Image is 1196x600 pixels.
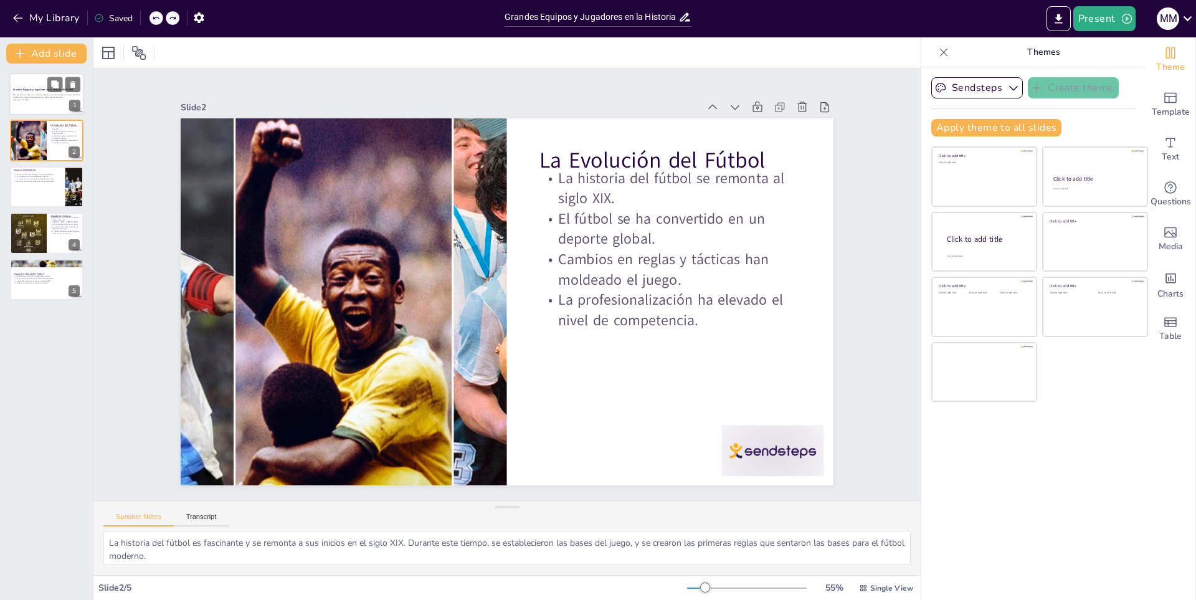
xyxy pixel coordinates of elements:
div: Click to add text [969,292,997,295]
p: Themes [954,37,1133,67]
div: Add a table [1146,307,1195,351]
p: Equipos Legendarios [14,168,62,172]
span: Position [131,45,146,60]
div: Click to add text [1000,292,1028,295]
div: Click to add text [939,161,1028,164]
button: M M [1157,6,1179,31]
div: Layout [98,43,118,63]
div: 5 [10,259,83,300]
p: El fútbol es una forma de expresión cultural. [14,282,80,284]
div: Click to add title [947,234,1027,245]
button: Present [1073,6,1136,31]
p: Las rivalidades entre equipos generan pasión. [14,175,62,178]
div: 55 % [819,582,849,594]
p: Equipos icónicos han marcado la historia del fútbol. [14,173,62,176]
div: Saved [94,12,133,24]
div: 3 [69,193,80,204]
div: Click to add body [947,255,1025,258]
div: Get real-time input from your audience [1146,172,1195,217]
p: La profesionalización ha elevado el nivel de competencia. [534,293,798,361]
div: Add charts and graphs [1146,262,1195,307]
div: Click to add text [1050,292,1089,295]
div: Click to add title [1053,175,1136,183]
div: Click to add text [1098,292,1137,295]
div: 4 [69,239,80,250]
span: Theme [1156,60,1185,74]
span: Charts [1157,287,1184,301]
p: Impacto Cultural del Fútbol [14,272,80,276]
span: Single View [870,583,913,593]
div: Click to add title [939,153,1028,158]
p: [PERSON_NAME] y [PERSON_NAME] han redefinido el éxito en el fútbol. [50,221,80,226]
p: Jugadores Icónicos [50,214,80,218]
p: El fútbol se ha convertido en un deporte global. [50,130,80,135]
div: M M [1157,7,1179,30]
p: La Copa del Mundo es un evento cultural global. [14,280,80,282]
div: Click to add text [1053,188,1136,191]
div: Slide 2 [201,68,717,134]
div: Click to add title [939,283,1028,288]
p: La historia del fútbol se remonta al siglo XIX. [50,125,80,130]
p: Jugadores como Pelé han cambiado la forma de jugar. [50,216,80,221]
div: Slide 2 / 5 [98,582,687,594]
div: 2 [69,146,80,158]
button: Add slide [6,44,87,64]
button: My Library [9,8,85,28]
div: Add ready made slides [1146,82,1195,127]
p: Momentos memorables definen la historia del fútbol. [14,180,62,183]
p: La historia del fútbol se remonta al siglo XIX. [548,172,811,240]
p: El fútbol une a personas de diferentes orígenes. [14,275,80,277]
p: Esta presentación explora los equipos y jugadores más destacados en la historia del fútbol, anali... [13,94,80,98]
div: Add text boxes [1146,127,1195,172]
input: Insert title [505,8,678,26]
button: Transcript [174,513,229,526]
button: Duplicate Slide [47,77,62,92]
p: Cambios en reglas y tácticas han moldeado el juego. [50,135,80,139]
button: Delete Slide [65,77,80,92]
div: 1 [9,73,84,115]
p: La profesionalización ha elevado el nivel de competencia. [50,139,80,143]
p: La Evolución del Fútbol [50,123,80,126]
button: Sendsteps [931,77,1023,98]
p: La Evolución del Fútbol [551,149,814,206]
span: Template [1152,105,1190,119]
div: 4 [10,212,83,254]
textarea: La historia del fútbol es fascinante y se remonta a sus inicios en el siglo XIX. Durante este tie... [103,531,911,565]
div: 5 [69,285,80,297]
button: Speaker Notes [103,513,174,526]
span: Questions [1151,195,1191,209]
span: Text [1162,150,1179,164]
div: Click to add title [1050,218,1139,223]
span: Media [1159,240,1183,254]
button: Apply theme to all slides [931,119,1061,136]
p: Los valores promovidos por el fútbol son esenciales. [14,277,80,280]
p: Cambios en reglas y tácticas han moldeado el juego. [539,253,802,321]
div: Click to add text [939,292,967,295]
div: 3 [10,166,83,207]
p: Los títulos son solo una parte del legado de un club. [14,178,62,180]
p: El fútbol se ha convertido en un deporte global. [543,212,807,280]
p: Generated with [URL] [13,98,80,101]
p: La pasión de estos jugadores inspira a las nuevas generaciones. [50,230,80,234]
strong: Grandes Equipos y Jugadores en la Historia del Fútbol [13,88,74,91]
span: Table [1159,330,1182,343]
p: La influencia de estos jugadores va más allá del campo. [50,226,80,230]
button: Export to PowerPoint [1046,6,1071,31]
div: 2 [10,120,83,161]
div: Add images, graphics, shapes or video [1146,217,1195,262]
div: Click to add title [1050,283,1139,288]
div: Change the overall theme [1146,37,1195,82]
button: Create theme [1028,77,1119,98]
div: 1 [69,100,80,112]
